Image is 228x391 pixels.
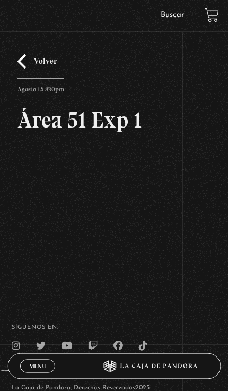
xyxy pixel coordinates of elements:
[161,11,185,19] a: Buscar
[17,147,211,256] iframe: Dailymotion video player – PROGRAMA - AREA 51 - 14 DE AGOSTO
[29,363,46,369] span: Menu
[17,78,64,96] p: Agosto 14 830pm
[25,371,49,379] span: Cerrar
[17,54,57,69] a: Volver
[205,8,219,22] a: View your shopping cart
[12,325,217,330] h4: SÍguenos en:
[17,109,211,131] h2: Área 51 Exp 1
